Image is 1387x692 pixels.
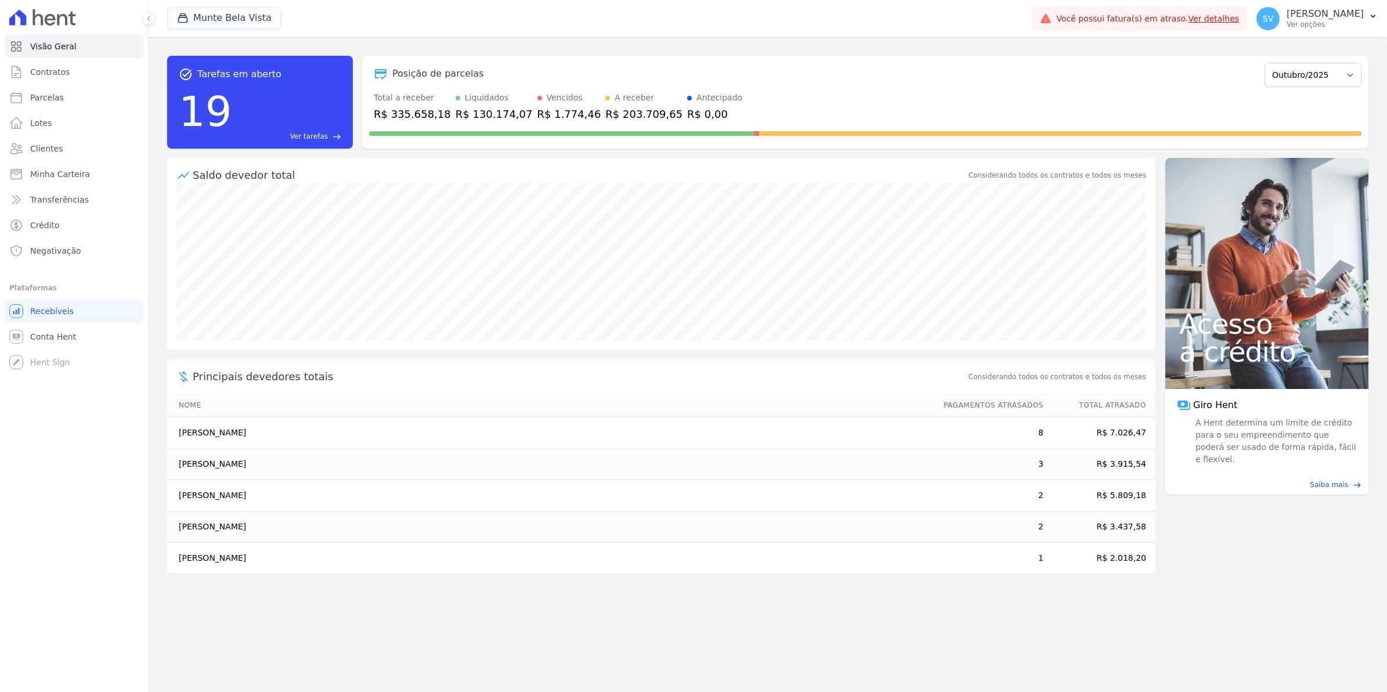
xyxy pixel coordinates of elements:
[30,143,63,154] span: Clientes
[1044,394,1155,417] th: Total Atrasado
[193,167,966,183] div: Saldo devedor total
[197,67,281,81] span: Tarefas em aberto
[1193,417,1357,466] span: A Hent determina um limite de crédito para o seu empreendimento que poderá ser usado de forma ráp...
[1179,310,1355,338] span: Acesso
[605,106,682,122] div: R$ 203.709,65
[1044,449,1155,480] td: R$ 3.915,54
[933,480,1044,511] td: 2
[969,372,1146,382] span: Considerando todos os contratos e todos os meses
[1056,13,1239,25] span: Você possui fatura(s) em atraso.
[30,305,74,317] span: Recebíveis
[5,188,143,211] a: Transferências
[179,81,232,142] div: 19
[615,92,654,104] div: A receber
[5,60,143,84] a: Contratos
[167,417,933,449] td: [PERSON_NAME]
[237,131,341,142] a: Ver tarefas east
[1353,481,1361,489] span: east
[5,239,143,262] a: Negativação
[30,66,70,78] span: Contratos
[9,281,139,295] div: Plataformas
[687,106,742,122] div: R$ 0,00
[30,245,81,257] span: Negativação
[1247,2,1387,35] button: SV [PERSON_NAME] Ver opções
[30,194,89,206] span: Transferências
[1287,8,1364,20] p: [PERSON_NAME]
[537,106,601,122] div: R$ 1.774,46
[1044,480,1155,511] td: R$ 5.809,18
[374,92,451,104] div: Total a receber
[1263,15,1273,23] span: SV
[30,92,64,103] span: Parcelas
[933,449,1044,480] td: 3
[5,86,143,109] a: Parcelas
[5,214,143,237] a: Crédito
[30,41,77,52] span: Visão Geral
[167,480,933,511] td: [PERSON_NAME]
[30,331,76,343] span: Conta Hent
[374,106,451,122] div: R$ 335.658,18
[1044,417,1155,449] td: R$ 7.026,47
[1172,480,1361,490] a: Saiba mais east
[5,137,143,160] a: Clientes
[933,417,1044,449] td: 8
[5,300,143,323] a: Recebíveis
[456,106,533,122] div: R$ 130.174,07
[1310,480,1348,490] span: Saiba mais
[5,325,143,348] a: Conta Hent
[696,92,742,104] div: Antecipado
[933,511,1044,543] td: 2
[167,7,281,29] button: Munte Bela Vista
[5,163,143,186] a: Minha Carteira
[1044,511,1155,543] td: R$ 3.437,58
[392,67,484,81] div: Posição de parcelas
[5,111,143,135] a: Lotes
[167,449,933,480] td: [PERSON_NAME]
[193,369,966,384] span: Principais devedores totais
[1193,398,1237,412] span: Giro Hent
[547,92,583,104] div: Vencidos
[933,543,1044,574] td: 1
[30,117,52,129] span: Lotes
[167,511,933,543] td: [PERSON_NAME]
[167,543,933,574] td: [PERSON_NAME]
[933,394,1044,417] th: Pagamentos Atrasados
[1189,14,1240,23] a: Ver detalhes
[5,35,143,58] a: Visão Geral
[333,132,341,141] span: east
[290,131,328,142] span: Ver tarefas
[167,394,933,417] th: Nome
[1287,20,1364,29] p: Ver opções
[465,92,509,104] div: Liquidados
[30,168,90,180] span: Minha Carteira
[1179,338,1355,366] span: a crédito
[179,67,193,81] span: task_alt
[30,219,60,231] span: Crédito
[969,170,1146,181] div: Considerando todos os contratos e todos os meses
[1044,543,1155,574] td: R$ 2.018,20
